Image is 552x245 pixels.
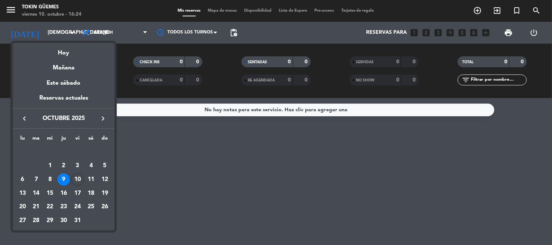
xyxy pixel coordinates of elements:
div: 14 [30,187,43,200]
div: 21 [30,201,43,213]
div: 3 [71,160,84,172]
td: 18 de octubre de 2025 [84,186,98,200]
div: 9 [57,173,70,186]
td: 7 de octubre de 2025 [29,173,43,186]
td: 1 de octubre de 2025 [43,159,57,173]
td: 31 de octubre de 2025 [71,214,84,228]
td: 12 de octubre de 2025 [98,173,112,186]
div: 7 [30,173,43,186]
div: 11 [85,173,97,186]
div: 30 [57,214,70,227]
td: 25 de octubre de 2025 [84,200,98,214]
th: domingo [98,134,112,145]
div: 23 [57,201,70,213]
td: 4 de octubre de 2025 [84,159,98,173]
div: Mañana [13,58,115,73]
div: 8 [44,173,56,186]
td: 19 de octubre de 2025 [98,186,112,200]
div: 4 [85,160,97,172]
span: octubre 2025 [31,114,96,123]
td: 29 de octubre de 2025 [43,214,57,228]
td: 24 de octubre de 2025 [71,200,84,214]
th: miércoles [43,134,57,145]
div: Hoy [13,43,115,58]
td: 13 de octubre de 2025 [16,186,29,200]
th: sábado [84,134,98,145]
i: keyboard_arrow_left [20,114,29,123]
i: keyboard_arrow_right [99,114,107,123]
div: 13 [16,187,29,200]
td: OCT. [16,145,112,159]
div: 28 [30,214,43,227]
div: 6 [16,173,29,186]
th: lunes [16,134,29,145]
td: 15 de octubre de 2025 [43,186,57,200]
div: 26 [99,201,111,213]
td: 26 de octubre de 2025 [98,200,112,214]
td: 11 de octubre de 2025 [84,173,98,186]
div: 22 [44,201,56,213]
div: 1 [44,160,56,172]
div: 18 [85,187,97,200]
div: 5 [99,160,111,172]
div: 27 [16,214,29,227]
td: 22 de octubre de 2025 [43,200,57,214]
div: Reservas actuales [13,93,115,108]
div: 16 [57,187,70,200]
td: 6 de octubre de 2025 [16,173,29,186]
td: 10 de octubre de 2025 [71,173,84,186]
th: viernes [71,134,84,145]
td: 21 de octubre de 2025 [29,200,43,214]
td: 2 de octubre de 2025 [57,159,71,173]
div: 31 [71,214,84,227]
td: 30 de octubre de 2025 [57,214,71,228]
div: 2 [57,160,70,172]
div: 25 [85,201,97,213]
td: 23 de octubre de 2025 [57,200,71,214]
td: 9 de octubre de 2025 [57,173,71,186]
div: 15 [44,187,56,200]
div: 20 [16,201,29,213]
td: 8 de octubre de 2025 [43,173,57,186]
div: 24 [71,201,84,213]
td: 28 de octubre de 2025 [29,214,43,228]
div: 29 [44,214,56,227]
th: jueves [57,134,71,145]
td: 3 de octubre de 2025 [71,159,84,173]
div: Este sábado [13,73,115,93]
td: 17 de octubre de 2025 [71,186,84,200]
div: 19 [99,187,111,200]
th: martes [29,134,43,145]
td: 16 de octubre de 2025 [57,186,71,200]
td: 5 de octubre de 2025 [98,159,112,173]
div: 12 [99,173,111,186]
td: 14 de octubre de 2025 [29,186,43,200]
div: 10 [71,173,84,186]
td: 20 de octubre de 2025 [16,200,29,214]
td: 27 de octubre de 2025 [16,214,29,228]
div: 17 [71,187,84,200]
